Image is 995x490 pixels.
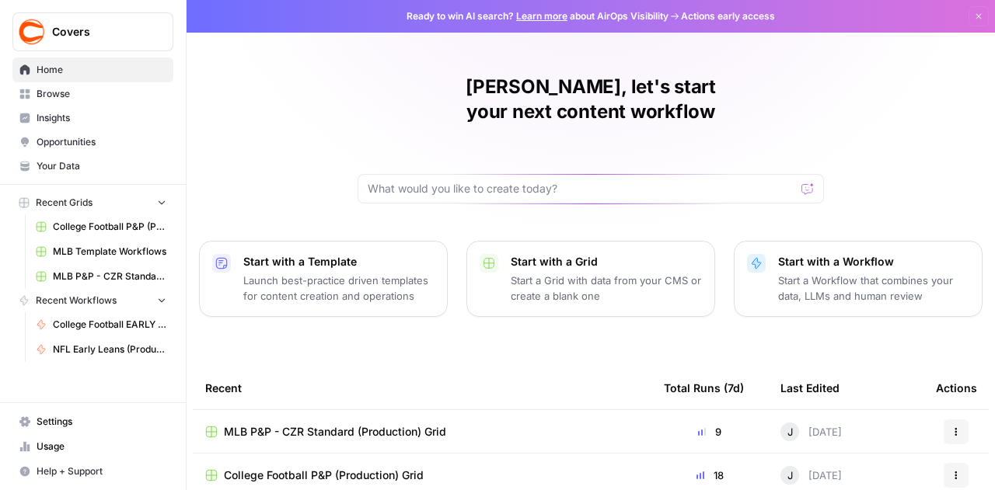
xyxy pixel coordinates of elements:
[29,239,173,264] a: MLB Template Workflows
[358,75,824,124] h1: [PERSON_NAME], let's start your next content workflow
[466,241,715,317] button: Start with a GridStart a Grid with data from your CMS or create a blank one
[53,342,166,356] span: NFL Early Leans (Production)
[12,82,173,106] a: Browse
[53,220,166,234] span: College Football P&P (Production) Grid
[205,424,639,440] a: MLB P&P - CZR Standard (Production) Grid
[780,422,842,441] div: [DATE]
[18,18,46,46] img: Covers Logo
[53,318,166,332] span: College Football EARLY LEANS (Production)
[29,337,173,362] a: NFL Early Leans (Production)
[37,415,166,429] span: Settings
[12,130,173,155] a: Opportunities
[37,159,166,173] span: Your Data
[12,106,173,130] a: Insights
[37,111,166,125] span: Insights
[37,87,166,101] span: Browse
[205,467,639,483] a: College Football P&P (Production) Grid
[778,273,969,304] p: Start a Workflow that combines your data, LLMs and human review
[12,154,173,179] a: Your Data
[29,312,173,337] a: College Football EARLY LEANS (Production)
[36,294,117,308] span: Recent Workflows
[734,241,983,317] button: Start with a WorkflowStart a Workflow that combines your data, LLMs and human review
[12,459,173,484] button: Help + Support
[664,424,756,440] div: 9
[12,409,173,434] a: Settings
[787,424,793,440] span: J
[37,135,166,149] span: Opportunities
[368,181,795,196] input: What would you like to create today?
[36,196,93,210] span: Recent Grids
[37,464,166,478] span: Help + Support
[205,367,639,409] div: Recent
[37,440,166,454] span: Usage
[224,424,446,440] span: MLB P&P - CZR Standard (Production) Grid
[787,467,793,483] span: J
[12,191,173,214] button: Recent Grids
[12,289,173,312] button: Recent Workflows
[511,273,702,304] p: Start a Grid with data from your CMS or create a blank one
[681,9,775,23] span: Actions early access
[664,467,756,483] div: 18
[199,241,448,317] button: Start with a TemplateLaunch best-practice driven templates for content creation and operations
[778,254,969,269] p: Start with a Workflow
[29,264,173,289] a: MLB P&P - CZR Standard (Production) Grid
[37,63,166,77] span: Home
[780,367,840,409] div: Last Edited
[224,467,424,483] span: College Football P&P (Production) Grid
[511,254,702,269] p: Start with a Grid
[12,57,173,82] a: Home
[243,254,435,269] p: Start with a Template
[407,9,669,23] span: Ready to win AI search? about AirOps Visibility
[780,466,842,485] div: [DATE]
[12,434,173,459] a: Usage
[664,367,744,409] div: Total Runs (7d)
[516,10,567,22] a: Learn more
[936,367,977,409] div: Actions
[53,269,166,283] span: MLB P&P - CZR Standard (Production) Grid
[29,214,173,239] a: College Football P&P (Production) Grid
[12,12,173,51] button: Workspace: Covers
[243,273,435,304] p: Launch best-practice driven templates for content creation and operations
[52,24,146,40] span: Covers
[53,245,166,259] span: MLB Template Workflows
